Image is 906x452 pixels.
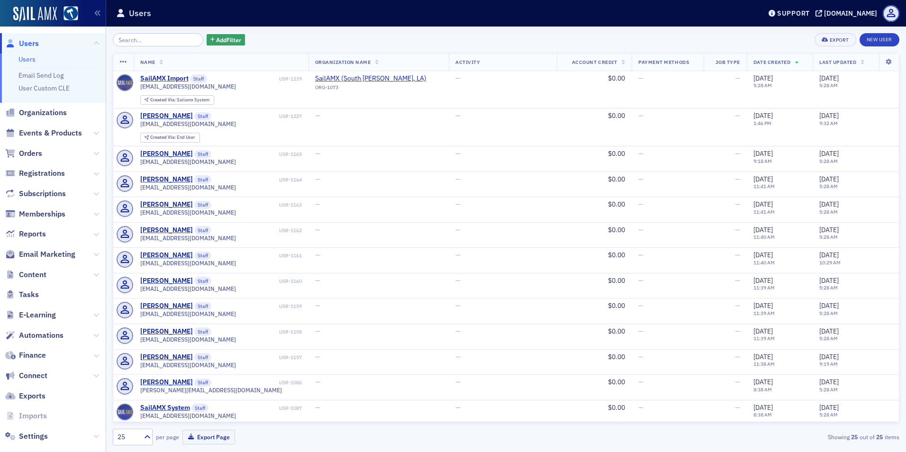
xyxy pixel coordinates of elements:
span: [PERSON_NAME][EMAIL_ADDRESS][DOMAIN_NAME] [140,387,282,394]
h1: Users [129,8,151,19]
div: [PERSON_NAME] [140,353,193,362]
time: 11:39 AM [753,310,775,316]
span: $0.00 [608,175,625,183]
a: E-Learning [5,310,56,320]
span: — [638,226,643,234]
span: Reports [19,229,46,239]
a: Orders [5,148,42,159]
span: Events & Products [19,128,82,138]
div: [PERSON_NAME] [140,200,193,209]
a: Connect [5,371,47,381]
span: — [315,149,320,158]
span: Created Via : [150,97,177,103]
span: $0.00 [608,200,625,208]
span: [DATE] [819,175,839,183]
a: Reports [5,229,46,239]
div: SailAMX Import [140,74,189,83]
span: — [315,327,320,335]
time: 11:41 AM [753,183,775,190]
time: 5:28 AM [819,183,838,190]
span: [DATE] [819,353,839,361]
a: Subscriptions [5,189,66,199]
span: $0.00 [608,74,625,82]
span: Staff [194,353,211,362]
span: Staff [194,150,211,159]
span: [DATE] [753,378,773,386]
span: $0.00 [608,378,625,386]
a: Events & Products [5,128,82,138]
a: Email Marketing [5,249,75,260]
span: [DATE] [819,301,839,310]
span: — [455,403,461,412]
span: $0.00 [608,226,625,234]
a: SailAMX System [140,404,190,412]
span: — [315,301,320,310]
span: — [315,403,320,412]
span: Account Credit [572,59,617,65]
button: AddFilter [207,34,245,46]
time: 5:28 AM [819,284,838,291]
time: 5:28 AM [819,386,838,393]
a: Exports [5,391,45,401]
span: Registrations [19,168,65,179]
span: — [315,378,320,386]
span: [DATE] [753,175,773,183]
img: SailAMX [13,7,57,22]
span: $0.00 [608,111,625,120]
strong: 25 [875,433,885,441]
span: — [455,301,461,310]
span: [DATE] [753,74,773,82]
div: Support [777,9,810,18]
a: Tasks [5,289,39,300]
span: SailAMX (South Beatrice, LA) [315,74,426,83]
span: $0.00 [608,327,625,335]
div: [PERSON_NAME] [140,150,193,158]
span: [DATE] [753,111,773,120]
span: — [638,378,643,386]
time: 5:28 AM [819,335,838,342]
span: — [455,175,461,183]
div: USR-1164 [213,177,302,183]
span: — [638,251,643,259]
span: [EMAIL_ADDRESS][DOMAIN_NAME] [140,184,236,191]
span: — [735,353,740,361]
time: 1:46 PM [753,120,771,127]
span: Email Marketing [19,249,75,260]
span: — [735,111,740,120]
span: $0.00 [608,251,625,259]
a: [PERSON_NAME] [140,226,193,235]
div: USR-1087 [210,405,302,411]
div: Created Via: Sailamx System [140,95,214,105]
span: [DATE] [753,226,773,234]
span: — [315,175,320,183]
time: 9:32 AM [819,120,838,127]
span: — [735,175,740,183]
span: [DATE] [753,251,773,259]
div: USR-1158 [213,329,302,335]
span: Staff [194,175,211,184]
span: — [455,251,461,259]
span: Job Type [716,59,740,65]
span: — [735,149,740,158]
span: — [638,111,643,120]
span: — [638,175,643,183]
div: Export [830,37,849,43]
span: [EMAIL_ADDRESS][DOMAIN_NAME] [140,336,236,343]
a: [PERSON_NAME] [140,302,193,310]
time: 8:38 AM [753,386,772,393]
span: Organizations [19,108,67,118]
div: USR-1239 [209,76,302,82]
time: 5:28 AM [753,82,772,89]
span: — [735,327,740,335]
span: — [455,74,461,82]
span: $0.00 [608,276,625,285]
span: [DATE] [753,327,773,335]
span: [DATE] [819,226,839,234]
span: Subscriptions [19,189,66,199]
span: — [735,378,740,386]
a: Users [5,38,39,49]
span: Payment Methods [638,59,689,65]
button: Export Page [182,430,235,444]
time: 11:39 AM [753,284,775,291]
